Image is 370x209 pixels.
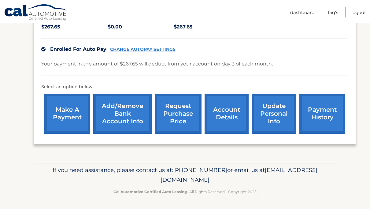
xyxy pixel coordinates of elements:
a: CHANGE AUTOPAY SETTINGS [110,47,176,52]
a: request purchase price [155,94,202,134]
p: - All Rights Reserved - Copyright 2025 [38,188,332,195]
p: Select an option below: [41,83,348,91]
a: account details [205,94,249,134]
a: update personal info [252,94,296,134]
span: [PHONE_NUMBER] [173,166,227,174]
p: $267.65 [41,23,108,31]
a: FAQ's [328,7,338,17]
a: Add/Remove bank account info [93,94,152,134]
img: check.svg [41,47,46,51]
a: make a payment [44,94,90,134]
p: $267.65 [174,23,240,31]
strong: Cal Automotive Certified Auto Leasing [113,189,187,194]
p: If you need assistance, please contact us at: or email us at [38,165,332,185]
a: Dashboard [290,7,315,17]
a: payment history [299,94,345,134]
p: Your payment in the amount of $267.65 will deduct from your account on day 3 of each month. [41,60,273,68]
span: Enrolled For Auto Pay [50,46,106,52]
p: $0.00 [108,23,174,31]
a: Cal Automotive [4,4,68,22]
a: Logout [351,7,366,17]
